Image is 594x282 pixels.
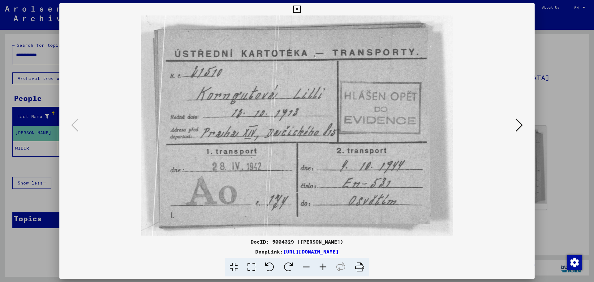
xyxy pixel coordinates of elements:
div: DeepLink: [59,248,535,255]
a: [URL][DOMAIN_NAME] [283,249,339,255]
img: Change consent [567,255,582,270]
div: DocID: 5004329 ([PERSON_NAME]) [59,238,535,245]
img: 001.jpg [80,15,514,236]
